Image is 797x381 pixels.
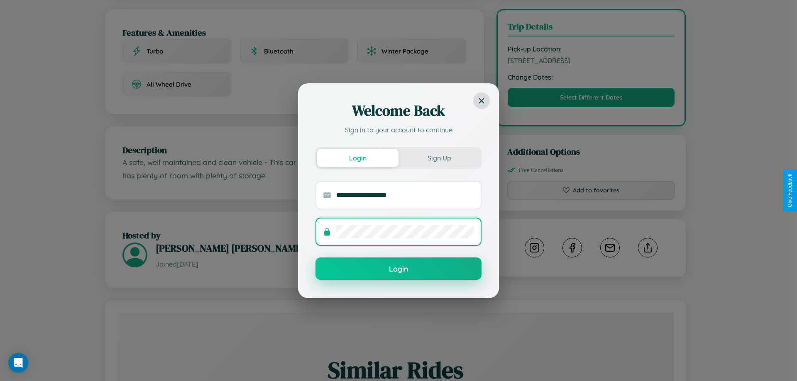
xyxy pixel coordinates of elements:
[317,149,398,167] button: Login
[315,257,482,280] button: Login
[787,174,793,207] div: Give Feedback
[315,101,482,121] h2: Welcome Back
[398,149,480,167] button: Sign Up
[8,353,28,373] div: Open Intercom Messenger
[315,125,482,135] p: Sign in to your account to continue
